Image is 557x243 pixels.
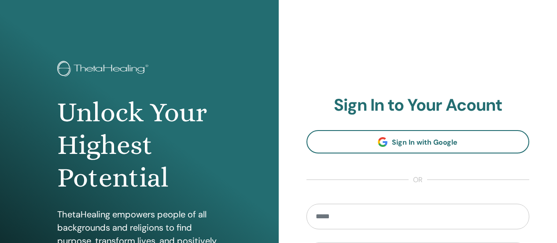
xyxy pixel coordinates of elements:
[409,175,427,185] span: or
[306,130,530,153] a: Sign In with Google
[57,96,221,194] h1: Unlock Your Highest Potential
[306,95,530,116] h2: Sign In to Your Acount
[392,138,457,147] span: Sign In with Google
